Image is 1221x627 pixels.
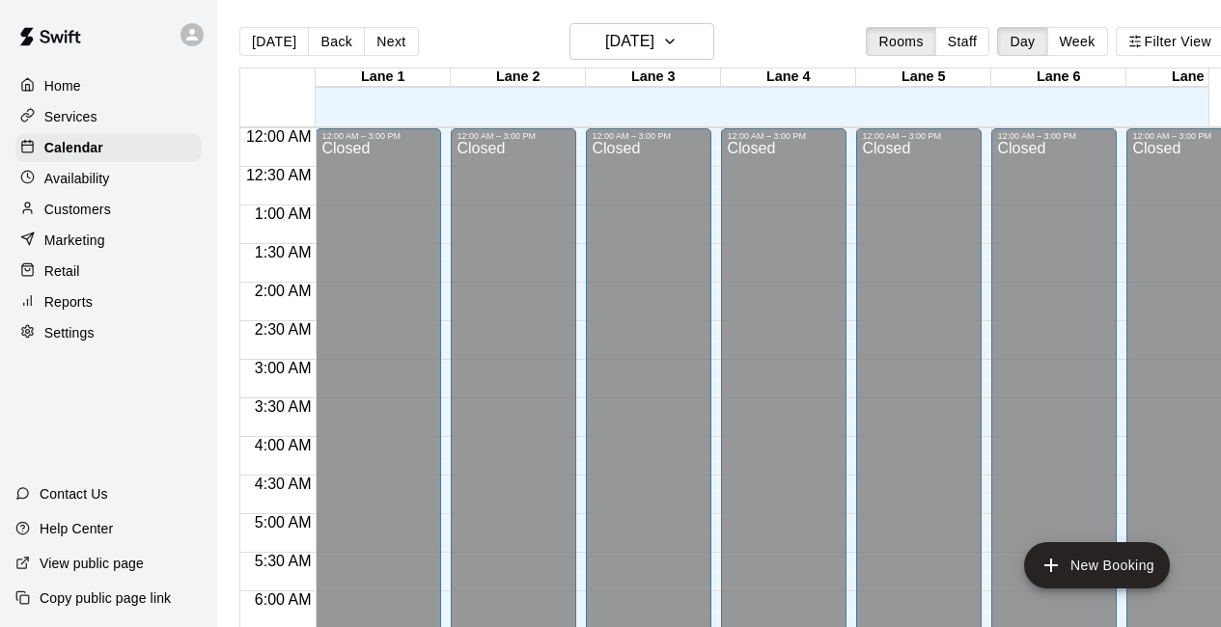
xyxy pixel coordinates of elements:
div: 12:00 AM – 3:00 PM [727,131,841,141]
div: 12:00 AM – 3:00 PM [592,131,706,141]
span: 12:00 AM [241,128,317,145]
a: Marketing [15,226,202,255]
p: Availability [44,169,110,188]
button: Week [1047,27,1108,56]
div: Lane 2 [451,68,586,87]
span: 4:00 AM [250,437,317,453]
p: Calendar [44,138,103,157]
div: 12:00 AM – 3:00 PM [997,131,1111,141]
p: Services [44,107,97,126]
button: [DATE] [569,23,714,60]
span: 1:00 AM [250,205,317,222]
p: Settings [44,323,95,342]
span: 1:30 AM [250,244,317,260]
button: Back [308,27,365,56]
button: Day [997,27,1047,56]
button: add [1024,542,1170,588]
button: Rooms [866,27,935,56]
a: Availability [15,164,202,193]
a: Services [15,102,202,131]
p: Copy public page link [40,588,171,608]
span: 2:00 AM [250,283,317,299]
span: 6:00 AM [250,591,317,608]
a: Home [15,71,202,100]
span: 3:30 AM [250,398,317,415]
p: Customers [44,200,111,219]
span: 4:30 AM [250,476,317,492]
span: 2:30 AM [250,321,317,338]
div: Lane 1 [316,68,451,87]
p: Contact Us [40,484,108,504]
div: 12:00 AM – 3:00 PM [862,131,976,141]
div: Lane 6 [991,68,1126,87]
a: Customers [15,195,202,224]
a: Calendar [15,133,202,162]
button: Staff [935,27,990,56]
p: Home [44,76,81,95]
p: Reports [44,292,93,312]
a: Retail [15,257,202,286]
button: [DATE] [239,27,309,56]
p: Marketing [44,231,105,250]
div: Lane 3 [586,68,721,87]
div: 12:00 AM – 3:00 PM [321,131,435,141]
a: Settings [15,318,202,347]
span: 5:00 AM [250,514,317,531]
p: Help Center [40,519,113,538]
div: Lane 5 [856,68,991,87]
h6: [DATE] [605,28,654,55]
div: 12:00 AM – 3:00 PM [457,131,570,141]
div: Lane 4 [721,68,856,87]
p: Retail [44,261,80,281]
a: Reports [15,287,202,316]
span: 3:00 AM [250,360,317,376]
button: Next [364,27,418,56]
span: 12:30 AM [241,167,317,183]
p: View public page [40,554,144,573]
span: 5:30 AM [250,553,317,569]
